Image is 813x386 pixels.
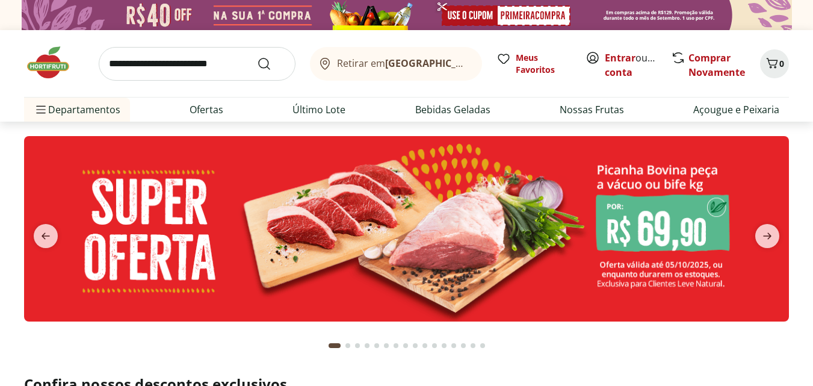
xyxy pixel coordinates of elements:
[382,331,391,360] button: Go to page 6 from fs-carousel
[401,331,410,360] button: Go to page 8 from fs-carousel
[326,331,343,360] button: Current page from fs-carousel
[34,95,48,124] button: Menu
[605,51,658,79] span: ou
[449,331,459,360] button: Go to page 13 from fs-carousel
[24,136,789,322] img: super oferta
[605,51,671,79] a: Criar conta
[24,45,84,81] img: Hortifruti
[693,102,779,117] a: Açougue e Peixaria
[779,58,784,69] span: 0
[257,57,286,71] button: Submit Search
[415,102,490,117] a: Bebidas Geladas
[496,52,571,76] a: Meus Favoritos
[362,331,372,360] button: Go to page 4 from fs-carousel
[353,331,362,360] button: Go to page 3 from fs-carousel
[560,102,624,117] a: Nossas Frutas
[478,331,487,360] button: Go to page 16 from fs-carousel
[34,95,120,124] span: Departamentos
[516,52,571,76] span: Meus Favoritos
[190,102,223,117] a: Ofertas
[391,331,401,360] button: Go to page 7 from fs-carousel
[468,331,478,360] button: Go to page 15 from fs-carousel
[99,47,295,81] input: search
[337,58,470,69] span: Retirar em
[372,331,382,360] button: Go to page 5 from fs-carousel
[310,47,482,81] button: Retirar em[GEOGRAPHIC_DATA]/[GEOGRAPHIC_DATA]
[385,57,588,70] b: [GEOGRAPHIC_DATA]/[GEOGRAPHIC_DATA]
[420,331,430,360] button: Go to page 10 from fs-carousel
[688,51,745,79] a: Comprar Novamente
[343,331,353,360] button: Go to page 2 from fs-carousel
[430,331,439,360] button: Go to page 11 from fs-carousel
[24,224,67,248] button: previous
[410,331,420,360] button: Go to page 9 from fs-carousel
[605,51,635,64] a: Entrar
[459,331,468,360] button: Go to page 14 from fs-carousel
[746,224,789,248] button: next
[292,102,345,117] a: Último Lote
[760,49,789,78] button: Carrinho
[439,331,449,360] button: Go to page 12 from fs-carousel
